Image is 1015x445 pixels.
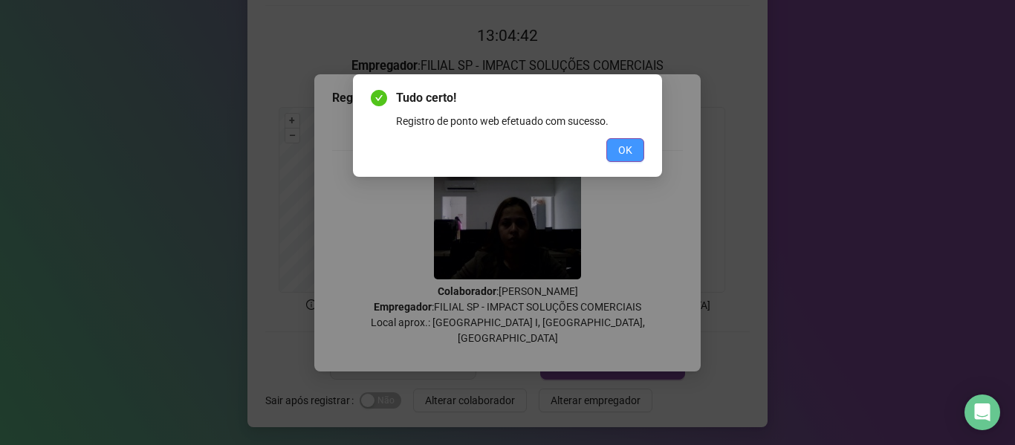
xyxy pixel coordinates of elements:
div: Open Intercom Messenger [964,394,1000,430]
span: OK [618,142,632,158]
span: check-circle [371,90,387,106]
button: OK [606,138,644,162]
div: Registro de ponto web efetuado com sucesso. [396,113,644,129]
span: Tudo certo! [396,89,644,107]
